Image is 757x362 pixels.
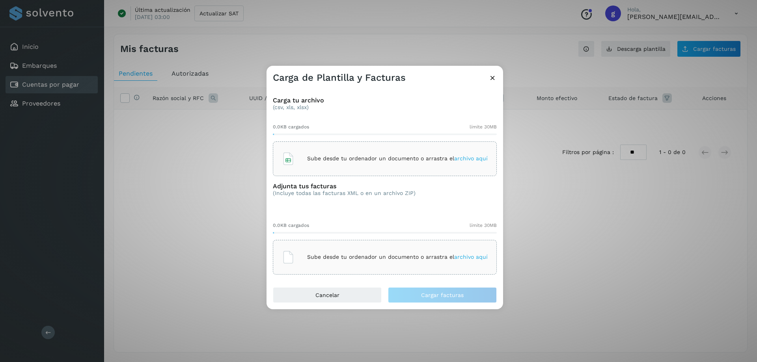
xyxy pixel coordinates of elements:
[273,72,406,84] h3: Carga de Plantilla y Facturas
[470,123,497,130] span: límite 30MB
[315,292,339,298] span: Cancelar
[273,97,497,104] h3: Carga tu archivo
[307,254,488,260] p: Sube desde tu ordenador un documento o arrastra el
[454,155,488,162] span: archivo aquí
[273,182,416,190] h3: Adjunta tus facturas
[273,123,309,130] span: 0.0KB cargados
[470,222,497,229] span: límite 30MB
[273,190,416,197] p: (Incluye todas las facturas XML o en un archivo ZIP)
[388,287,497,303] button: Cargar facturas
[273,104,497,111] p: (csv, xls, xlsx)
[307,155,488,162] p: Sube desde tu ordenador un documento o arrastra el
[273,222,309,229] span: 0.0KB cargados
[421,292,464,298] span: Cargar facturas
[454,254,488,260] span: archivo aquí
[273,287,382,303] button: Cancelar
